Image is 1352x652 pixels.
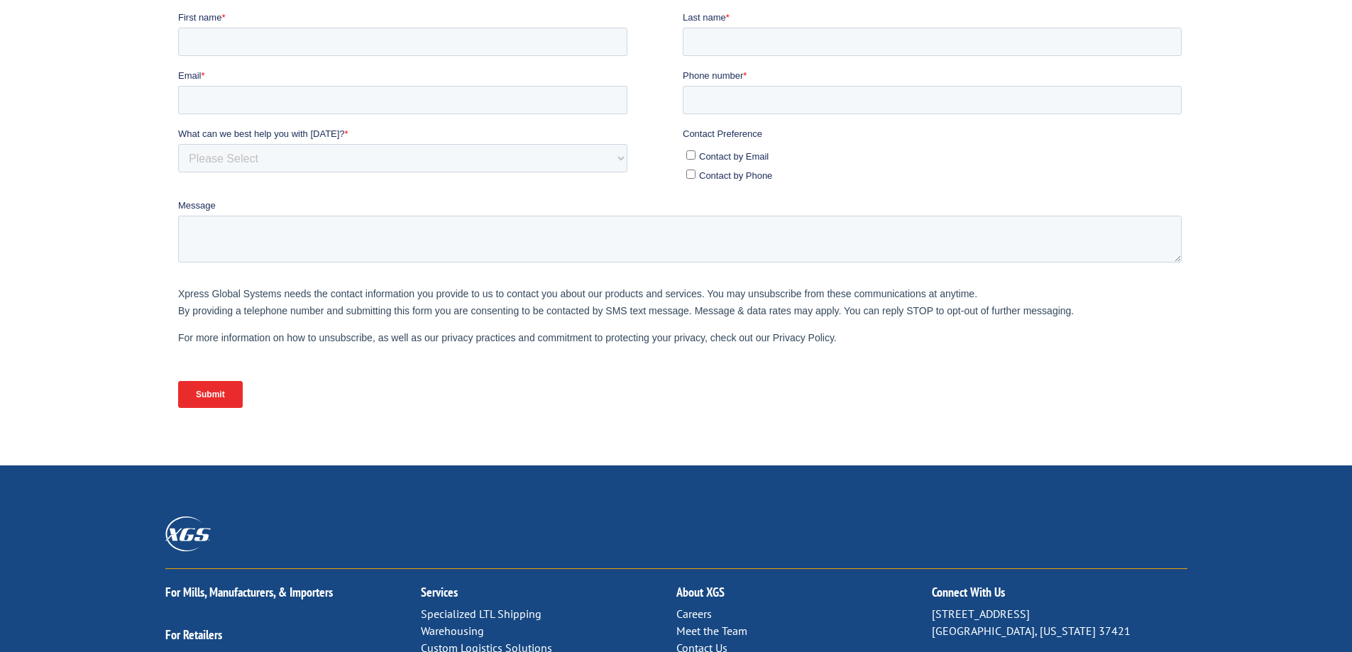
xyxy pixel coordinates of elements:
a: Careers [676,607,712,621]
p: [STREET_ADDRESS] [GEOGRAPHIC_DATA], [US_STATE] 37421 [932,606,1187,640]
a: Warehousing [421,624,484,638]
iframe: Form 0 [178,11,1187,420]
input: Contact by Phone [508,159,517,168]
a: Meet the Team [676,624,747,638]
a: For Retailers [165,626,222,643]
a: About XGS [676,584,725,600]
h2: Connect With Us [932,586,1187,606]
span: Contact by Phone [521,160,594,170]
input: Contact by Email [508,140,517,149]
img: XGS_Logos_ALL_2024_All_White [165,516,211,551]
span: Contact by Email [521,140,590,151]
span: Contact Preference [505,118,584,128]
a: Specialized LTL Shipping [421,607,542,621]
a: For Mills, Manufacturers, & Importers [165,584,333,600]
span: Phone number [505,60,565,70]
a: Services [421,584,458,600]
